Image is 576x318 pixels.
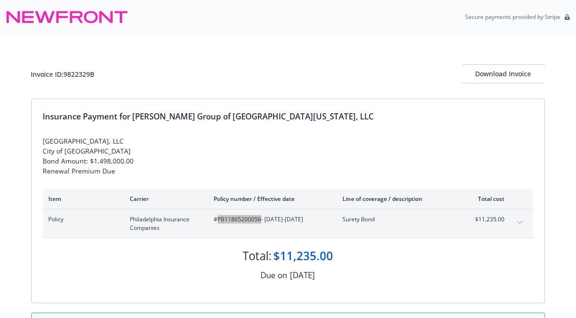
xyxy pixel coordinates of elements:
button: expand content [513,215,528,230]
p: Secure payments provided by Stripe [466,13,561,21]
span: Philadelphia Insurance Companies [130,215,199,232]
div: Carrier [130,195,199,203]
div: Total: [243,248,272,264]
div: Insurance Payment for [PERSON_NAME] Group of [GEOGRAPHIC_DATA][US_STATE], LLC [43,110,533,123]
div: [DATE] [290,269,315,282]
div: [GEOGRAPHIC_DATA], LLC City of [GEOGRAPHIC_DATA] Bond Amount: $1,498,000.00 Renewal Premium Due [43,136,533,176]
div: Line of coverage / description [343,195,454,203]
span: Policy [49,215,115,224]
span: Surety Bond [343,215,454,224]
div: Invoice ID: 9822329B [31,69,95,79]
span: #PB11865200056 - [DATE]-[DATE] [214,215,328,224]
div: Due on [261,269,288,282]
div: Total cost [469,195,505,203]
div: Policy number / Effective date [214,195,328,203]
div: $11,235.00 [274,248,333,264]
button: Download Invoice [462,64,545,83]
div: PolicyPhiladelphia Insurance Companies#PB11865200056- [DATE]-[DATE]Surety Bond$11,235.00expand co... [43,209,533,238]
div: Download Invoice [462,65,545,83]
div: Item [49,195,115,203]
span: $11,235.00 [469,215,505,224]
